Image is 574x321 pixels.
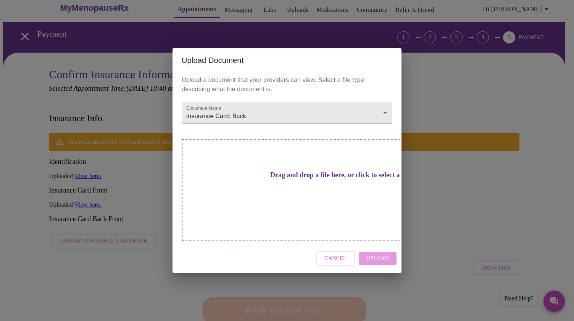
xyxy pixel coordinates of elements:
h3: Drag and drop a file here, or click to select a file [235,171,446,179]
button: Cancel [316,251,355,266]
div: Insurance Card: Back [182,102,392,124]
h2: Upload Document [182,54,392,66]
p: Upload a document that your providers can view. Select a file type describing what the document is. [182,75,392,94]
span: Cancel [324,254,347,263]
